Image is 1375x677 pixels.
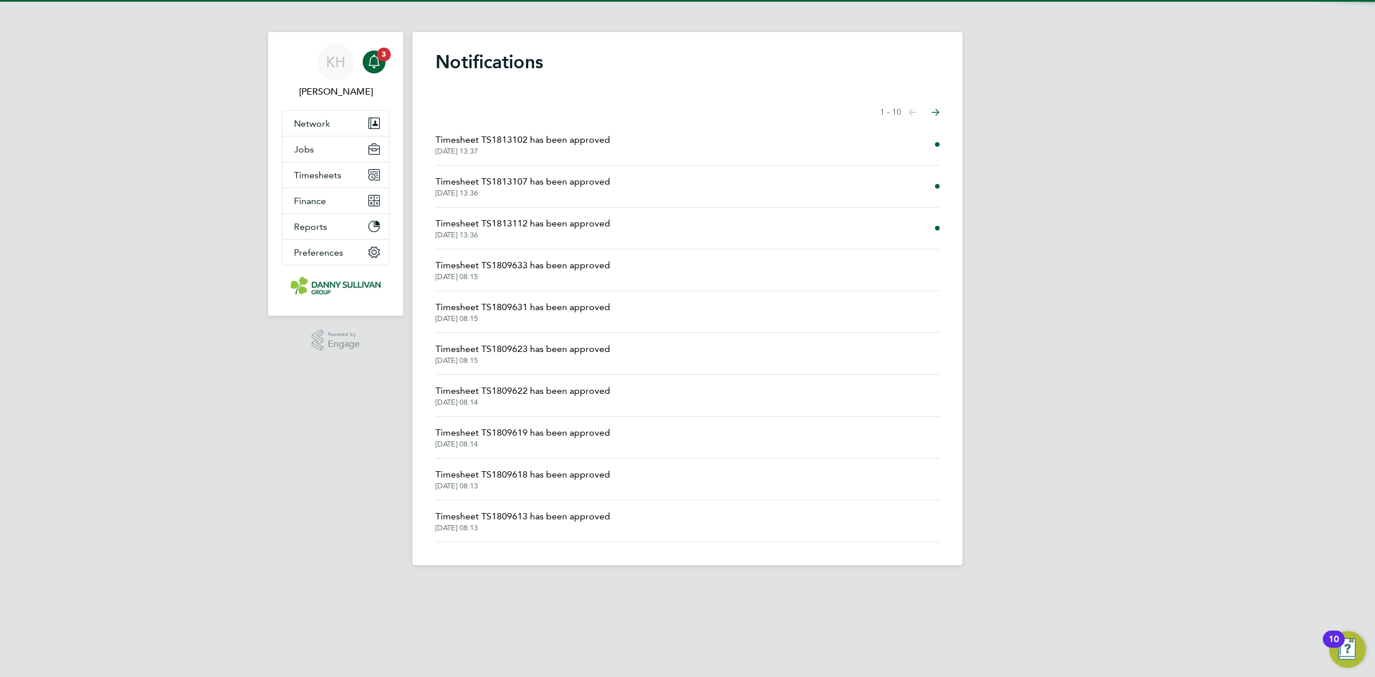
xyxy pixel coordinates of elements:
button: Finance [282,188,389,213]
button: Timesheets [282,162,389,187]
span: Timesheet TS1809613 has been approved [435,510,610,523]
a: Timesheet TS1809619 has been approved[DATE] 08:14 [435,426,610,449]
span: Finance [294,195,326,206]
span: Reports [294,221,327,232]
span: Timesheet TS1809633 has been approved [435,259,610,272]
span: Network [294,118,330,129]
nav: Select page of notifications list [880,101,940,124]
span: Engage [328,339,360,349]
a: Timesheet TS1809631 has been approved[DATE] 08:15 [435,300,610,323]
img: dannysullivan-logo-retina.png [290,277,381,295]
a: Powered byEngage [312,330,360,351]
span: 1 - 10 [880,107,901,118]
span: Katie Holland [282,85,390,99]
span: [DATE] 08:13 [435,482,610,491]
a: Timesheet TS1813102 has been approved[DATE] 13:37 [435,133,610,156]
span: Timesheet TS1813102 has been approved [435,133,610,147]
a: 3 [363,44,386,80]
span: [DATE] 08:15 [435,272,610,281]
button: Open Resource Center, 10 new notifications [1329,631,1366,668]
span: Timesheet TS1809622 has been approved [435,384,610,398]
button: Reports [282,214,389,239]
a: Timesheet TS1813107 has been approved[DATE] 13:36 [435,175,610,198]
span: [DATE] 08:13 [435,523,610,533]
a: Timesheet TS1809613 has been approved[DATE] 08:13 [435,510,610,533]
span: KH [326,54,345,69]
div: 10 [1329,639,1339,654]
button: Preferences [282,240,389,265]
span: Timesheet TS1809631 has been approved [435,300,610,314]
span: Jobs [294,144,314,155]
span: Timesheet TS1809618 has been approved [435,468,610,482]
span: Timesheet TS1813107 has been approved [435,175,610,189]
button: Jobs [282,136,389,162]
span: [DATE] 08:14 [435,440,610,449]
span: Powered by [328,330,360,339]
a: Timesheet TS1809623 has been approved[DATE] 08:15 [435,342,610,365]
span: Timesheet TS1813112 has been approved [435,217,610,230]
span: Preferences [294,247,343,258]
a: Timesheet TS1809622 has been approved[DATE] 08:14 [435,384,610,407]
button: Network [282,111,389,136]
h1: Notifications [435,50,940,73]
span: [DATE] 13:36 [435,230,610,240]
nav: Main navigation [268,32,403,316]
span: [DATE] 08:14 [435,398,610,407]
a: Timesheet TS1809633 has been approved[DATE] 08:15 [435,259,610,281]
span: Timesheets [294,170,341,181]
a: Timesheet TS1809618 has been approved[DATE] 08:13 [435,468,610,491]
a: KH[PERSON_NAME] [282,44,390,99]
span: Timesheet TS1809623 has been approved [435,342,610,356]
span: [DATE] 13:36 [435,189,610,198]
span: [DATE] 08:15 [435,314,610,323]
span: 3 [377,48,391,61]
a: Go to home page [282,277,390,295]
a: Timesheet TS1813112 has been approved[DATE] 13:36 [435,217,610,240]
span: [DATE] 08:15 [435,356,610,365]
span: Timesheet TS1809619 has been approved [435,426,610,440]
span: [DATE] 13:37 [435,147,610,156]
